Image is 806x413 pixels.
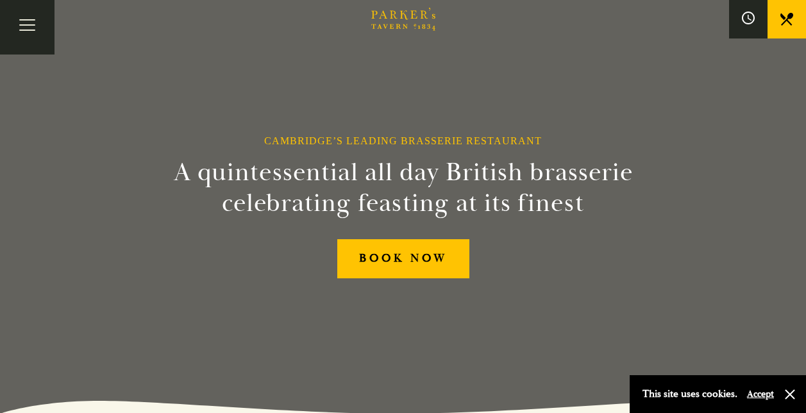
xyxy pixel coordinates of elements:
[784,388,796,401] button: Close and accept
[642,385,737,403] p: This site uses cookies.
[337,239,469,278] a: BOOK NOW
[111,157,696,219] h2: A quintessential all day British brasserie celebrating feasting at its finest
[264,135,542,147] h1: Cambridge’s Leading Brasserie Restaurant
[747,388,774,400] button: Accept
